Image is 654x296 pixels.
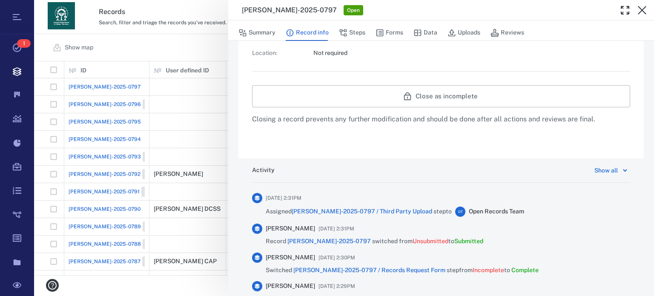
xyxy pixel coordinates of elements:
[266,207,452,216] span: Assigned step to
[454,238,483,244] span: Submitted
[617,2,634,19] button: Toggle Fullscreen
[345,7,361,14] span: Open
[339,25,365,41] button: Steps
[266,193,301,203] span: [DATE] 2:31PM
[252,166,275,175] h6: Activity
[266,253,315,262] span: [PERSON_NAME]
[594,165,618,175] div: Show all
[266,282,315,290] span: [PERSON_NAME]
[318,281,355,291] span: [DATE] 2:29PM
[252,49,303,57] p: Location :
[287,238,371,244] a: [PERSON_NAME]-2025-0797
[318,224,354,234] span: [DATE] 2:31PM
[266,237,483,246] span: Record switched from to
[490,25,524,41] button: Reviews
[293,267,445,273] a: [PERSON_NAME]-2025-0797 / Records Request Form
[313,49,630,57] p: Not required
[17,39,31,48] span: 1
[634,2,651,19] button: Close
[7,7,370,14] body: Rich Text Area. Press ALT-0 for help.
[19,6,37,14] span: Help
[455,207,465,217] div: O T
[413,25,437,41] button: Data
[318,253,355,263] span: [DATE] 2:30PM
[238,25,275,41] button: Summary
[511,267,539,273] span: Complete
[447,25,480,41] button: Uploads
[469,207,524,216] span: Open Records Team
[242,5,337,15] h3: [PERSON_NAME]-2025-0797
[252,114,630,124] p: Closing a record prevents any further modification and should be done after all actions and revie...
[266,224,315,233] span: [PERSON_NAME]
[266,266,539,275] span: Switched step from to
[292,208,432,215] a: [PERSON_NAME]-2025-0797 / Third Party Upload
[473,267,504,273] span: Incomplete
[286,25,329,41] button: Record info
[252,85,630,107] button: Close as incomplete
[376,25,403,41] button: Forms
[413,238,448,244] span: Unsubmitted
